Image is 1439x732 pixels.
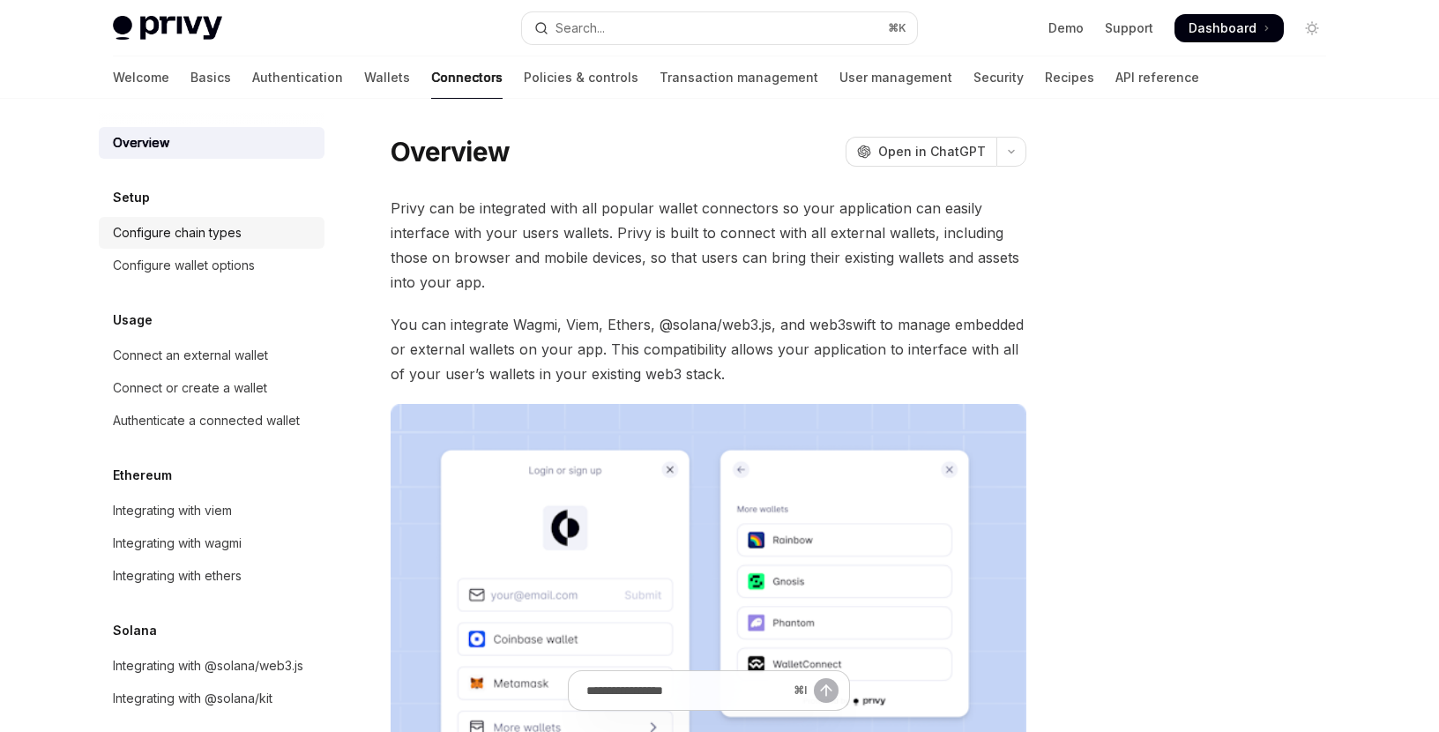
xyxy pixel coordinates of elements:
[99,683,324,714] a: Integrating with @solana/kit
[113,533,242,554] div: Integrating with wagmi
[99,650,324,682] a: Integrating with @solana/web3.js
[846,137,996,167] button: Open in ChatGPT
[1105,19,1153,37] a: Support
[878,143,986,161] span: Open in ChatGPT
[113,255,255,276] div: Configure wallet options
[113,345,268,366] div: Connect an external wallet
[99,372,324,404] a: Connect or create a wallet
[431,56,503,99] a: Connectors
[252,56,343,99] a: Authentication
[814,678,839,703] button: Send message
[839,56,952,99] a: User management
[1298,14,1326,42] button: Toggle dark mode
[99,527,324,559] a: Integrating with wagmi
[99,405,324,437] a: Authenticate a connected wallet
[391,312,1026,386] span: You can integrate Wagmi, Viem, Ethers, @solana/web3.js, and web3swift to manage embedded or exter...
[522,12,917,44] button: Open search
[113,222,242,243] div: Configure chain types
[113,465,172,486] h5: Ethereum
[99,340,324,371] a: Connect an external wallet
[1189,19,1256,37] span: Dashboard
[1045,56,1094,99] a: Recipes
[99,250,324,281] a: Configure wallet options
[113,688,272,709] div: Integrating with @solana/kit
[113,655,303,676] div: Integrating with @solana/web3.js
[586,671,787,710] input: Ask a question...
[524,56,638,99] a: Policies & controls
[99,495,324,527] a: Integrating with viem
[113,132,169,153] div: Overview
[1048,19,1084,37] a: Demo
[1174,14,1284,42] a: Dashboard
[364,56,410,99] a: Wallets
[113,410,300,431] div: Authenticate a connected wallet
[99,560,324,592] a: Integrating with ethers
[113,56,169,99] a: Welcome
[113,310,153,331] h5: Usage
[113,187,150,208] h5: Setup
[99,217,324,249] a: Configure chain types
[888,21,906,35] span: ⌘ K
[660,56,818,99] a: Transaction management
[190,56,231,99] a: Basics
[113,565,242,586] div: Integrating with ethers
[113,620,157,641] h5: Solana
[99,127,324,159] a: Overview
[113,377,267,399] div: Connect or create a wallet
[1115,56,1199,99] a: API reference
[555,18,605,39] div: Search...
[391,196,1026,295] span: Privy can be integrated with all popular wallet connectors so your application can easily interfa...
[973,56,1024,99] a: Security
[113,500,232,521] div: Integrating with viem
[391,136,510,168] h1: Overview
[113,16,222,41] img: light logo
